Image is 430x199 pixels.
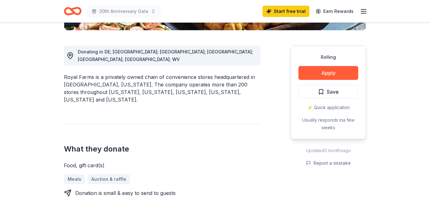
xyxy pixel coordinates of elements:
[298,85,358,99] button: Save
[298,104,358,111] div: ⚡️ Quick application
[291,147,366,154] div: Updated 3 months ago
[64,73,260,103] div: Royal Farms is a privately owned chain of convenience stores headquartered in [GEOGRAPHIC_DATA], ...
[306,159,351,167] button: Report a mistake
[75,189,176,197] div: Donation is small & easy to send to guests
[298,53,358,61] div: Rolling
[99,8,148,15] span: 30th Anniversary Gala
[87,5,161,18] button: 30th Anniversary Gala
[263,6,309,17] a: Start free trial
[64,174,85,184] a: Meals
[298,116,358,131] div: Usually responds in a few weeks
[312,6,357,17] a: Earn Rewards
[64,144,260,154] h2: What they donate
[88,174,130,184] a: Auction & raffle
[64,162,260,169] div: Food, gift card(s)
[78,49,253,62] span: Donating in DE; [GEOGRAPHIC_DATA]; [GEOGRAPHIC_DATA]; [GEOGRAPHIC_DATA]; [GEOGRAPHIC_DATA]; [GEOG...
[64,4,82,19] a: Home
[298,66,358,80] button: Apply
[327,88,339,96] span: Save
